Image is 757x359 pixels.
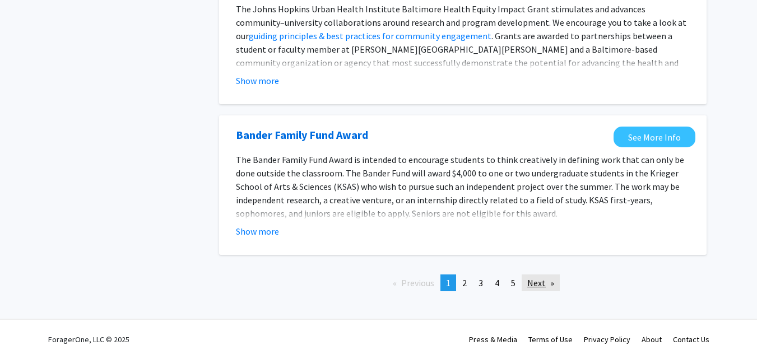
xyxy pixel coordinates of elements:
[479,277,483,288] span: 3
[469,334,517,344] a: Press & Media
[642,334,662,344] a: About
[614,127,695,147] a: Opens in a new tab
[584,334,630,344] a: Privacy Policy
[236,154,684,219] span: The Bander Family Fund Award is intended to encourage students to think creatively in defining wo...
[522,274,560,291] a: Next page
[511,277,515,288] span: 5
[236,3,686,41] span: The Johns Hopkins Urban Health Institute Baltimore Health Equity Impact Grant stimulates and adva...
[236,225,279,238] button: Show more
[495,277,499,288] span: 4
[446,277,451,288] span: 1
[219,274,707,291] ul: Pagination
[249,30,491,41] a: guiding principles & best practices for community engagement
[401,277,434,288] span: Previous
[8,309,48,351] iframe: Chat
[236,74,279,87] button: Show more
[236,127,368,143] a: Opens in a new tab
[528,334,573,344] a: Terms of Use
[462,277,467,288] span: 2
[673,334,709,344] a: Contact Us
[48,320,129,359] div: ForagerOne, LLC © 2025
